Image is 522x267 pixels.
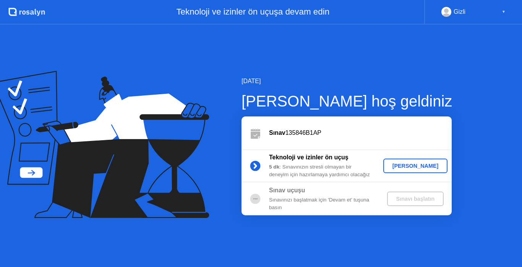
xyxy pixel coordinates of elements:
[269,154,349,161] b: Teknoloji ve izinler ön uçuş
[269,164,279,170] b: 5 dk
[269,187,305,193] b: Sınav uçuşu
[386,163,445,169] div: [PERSON_NAME]
[383,159,448,173] button: [PERSON_NAME]
[387,192,444,206] button: Sınavı başlatın
[502,7,506,17] div: ▼
[269,128,452,138] div: 135846B1AP
[269,129,285,136] b: Sınav
[269,196,379,212] div: Sınavınızı başlatmak için 'Devam et' tuşuna basın
[242,77,452,86] div: [DATE]
[454,7,465,17] div: Gizli
[269,163,379,179] div: : Sınavınızın stresli olmayan bir deneyim için hazırlamaya yardımcı olacağız
[242,90,452,113] div: [PERSON_NAME] hoş geldiniz
[390,196,441,202] div: Sınavı başlatın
